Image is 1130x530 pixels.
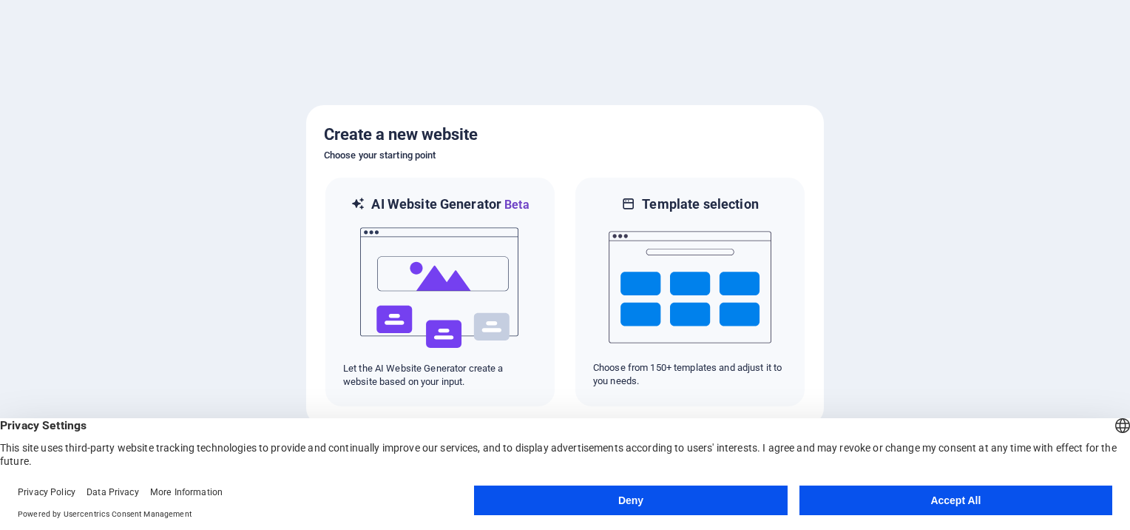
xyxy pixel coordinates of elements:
div: Template selectionChoose from 150+ templates and adjust it to you needs. [574,176,806,408]
h6: Template selection [642,195,758,213]
p: Let the AI Website Generator create a website based on your input. [343,362,537,389]
p: Choose from 150+ templates and adjust it to you needs. [593,361,787,388]
h6: Choose your starting point [324,147,806,164]
h5: Create a new website [324,123,806,147]
img: ai [359,214,521,362]
h6: AI Website Generator [371,195,529,214]
div: AI Website GeneratorBetaaiLet the AI Website Generator create a website based on your input. [324,176,556,408]
span: Beta [501,198,530,212]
